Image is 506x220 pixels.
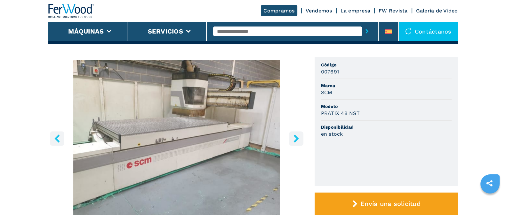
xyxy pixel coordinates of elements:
button: Máquinas [68,27,104,35]
h3: SCM [321,89,333,96]
span: Disponibilidad [321,124,452,130]
span: Código [321,62,452,68]
h3: 007691 [321,68,339,75]
a: sharethis [481,175,497,191]
a: Galeria de Video [416,8,458,14]
a: FW Revista [379,8,408,14]
div: Go to Slide 2 [48,60,305,215]
img: Ferwood [48,4,94,18]
button: Servicios [148,27,183,35]
button: right-button [289,131,303,146]
a: Vendemos [306,8,332,14]
span: Modelo [321,103,452,110]
span: Marca [321,82,452,89]
h3: en stock [321,130,343,138]
button: submit-button [362,24,372,39]
a: Compramos [261,5,297,16]
h3: PRATIX 48 NST [321,110,360,117]
a: La empresa [341,8,371,14]
div: Contáctanos [399,22,458,41]
span: Envía una solicitud [360,200,421,208]
button: left-button [50,131,64,146]
img: Centro De Mecanizado Con Superficie Nesting SCM PRATIX 48 NST [48,60,305,215]
button: Envía una solicitud [315,193,458,215]
img: Contáctanos [405,28,412,34]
